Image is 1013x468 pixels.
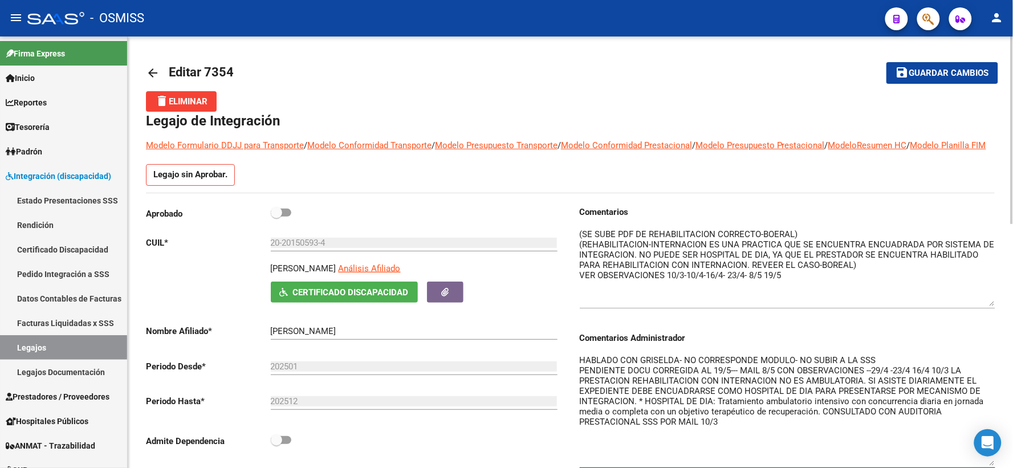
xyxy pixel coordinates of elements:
[146,91,217,112] button: Eliminar
[886,62,998,83] button: Guardar cambios
[146,164,235,186] p: Legajo sin Aprobar.
[990,11,1004,25] mat-icon: person
[90,6,144,31] span: - OSMISS
[339,263,401,274] span: Análisis Afiliado
[155,96,208,107] span: Eliminar
[169,65,234,79] span: Editar 7354
[6,72,35,84] span: Inicio
[146,435,271,447] p: Admite Dependencia
[9,11,23,25] mat-icon: menu
[974,429,1002,457] div: Open Intercom Messenger
[6,390,109,403] span: Prestadores / Proveedores
[580,332,995,344] h3: Comentarios Administrador
[6,415,88,428] span: Hospitales Públicos
[146,112,995,130] h1: Legajo de Integración
[271,282,418,303] button: Certificado Discapacidad
[146,207,271,220] p: Aprobado
[271,262,336,275] p: [PERSON_NAME]
[146,325,271,337] p: Nombre Afiliado
[6,96,47,109] span: Reportes
[146,360,271,373] p: Periodo Desde
[307,140,432,150] a: Modelo Conformidad Transporte
[146,237,271,249] p: CUIL
[6,170,111,182] span: Integración (discapacidad)
[695,140,825,150] a: Modelo Presupuesto Prestacional
[580,206,995,218] h3: Comentarios
[293,287,409,298] span: Certificado Discapacidad
[6,145,42,158] span: Padrón
[435,140,558,150] a: Modelo Presupuesto Transporte
[828,140,907,150] a: ModeloResumen HC
[561,140,692,150] a: Modelo Conformidad Prestacional
[6,121,50,133] span: Tesorería
[896,66,909,79] mat-icon: save
[6,47,65,60] span: Firma Express
[146,66,160,80] mat-icon: arrow_back
[155,94,169,108] mat-icon: delete
[146,395,271,408] p: Periodo Hasta
[6,439,95,452] span: ANMAT - Trazabilidad
[910,140,986,150] a: Modelo Planilla FIM
[146,140,304,150] a: Modelo Formulario DDJJ para Transporte
[909,68,989,79] span: Guardar cambios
